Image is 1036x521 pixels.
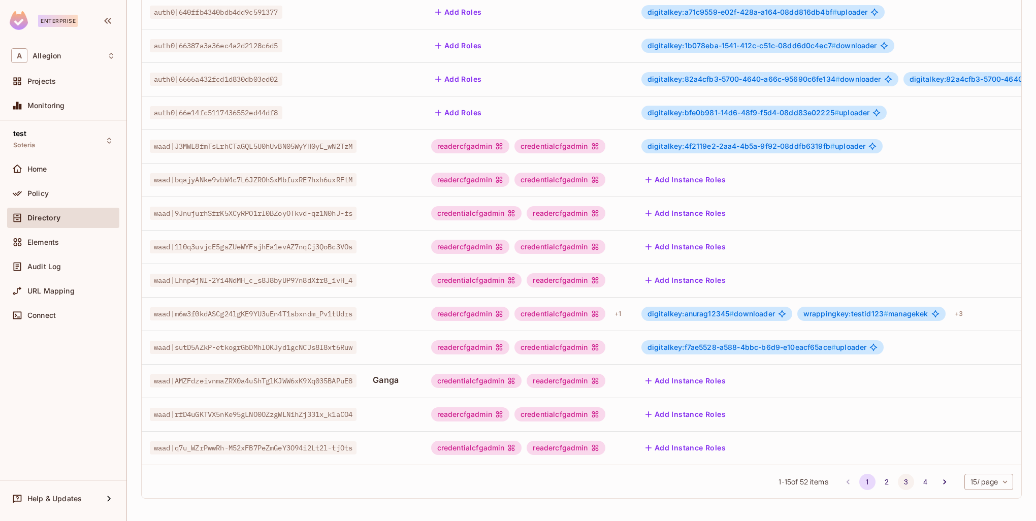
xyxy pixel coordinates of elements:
span: Projects [27,77,56,85]
span: downloader [647,75,881,83]
button: Go to page 3 [898,474,914,490]
span: Soteria [13,141,35,149]
div: credentialcfgadmin [514,340,605,354]
button: Add Roles [431,38,486,54]
div: credentialcfgadmin [514,173,605,187]
div: credentialcfgadmin [431,206,522,220]
span: Policy [27,189,49,198]
div: readercfgadmin [431,173,509,187]
span: Elements [27,238,59,246]
span: wrappingkey:testid123 [803,309,888,318]
span: # [729,309,734,318]
span: Ganga [373,374,415,385]
span: waad|9JnujurhSfrK5XCyRPO1rl0BZoyOTkvd-qz1N0hJ-fs [150,207,357,220]
span: digitalkey:4f2119e2-2aa4-4b5a-9f92-08ddfb6319fb [647,142,835,150]
nav: pagination navigation [838,474,954,490]
span: waad|q7u_WZrPwwRh-M52xFB7PeZmGeY3O94i2Lt2l-tjOts [150,441,357,454]
span: downloader [647,310,775,318]
span: managekek [803,310,928,318]
span: # [831,343,836,351]
span: # [884,309,888,318]
div: credentialcfgadmin [514,307,605,321]
div: 15 / page [964,474,1013,490]
span: # [835,75,840,83]
div: credentialcfgadmin [514,407,605,421]
span: Help & Updates [27,495,82,503]
span: 1 - 15 of 52 items [779,476,828,487]
button: Add Instance Roles [641,406,730,422]
button: Go to page 4 [917,474,933,490]
button: Add Instance Roles [641,205,730,221]
button: Add Instance Roles [641,272,730,288]
span: Monitoring [27,102,65,110]
span: auth0|6666a432fcd1d830db03ed02 [150,73,282,86]
div: Enterprise [38,15,78,27]
button: Add Roles [431,71,486,87]
div: credentialcfgadmin [431,441,522,455]
button: Add Instance Roles [641,172,730,188]
span: waad|AMZFdzeivnmaZRX0a4uShTglKJWW6xK9Xq035BAPuE8 [150,374,357,387]
img: SReyMgAAAABJRU5ErkJggg== [10,11,28,30]
span: A [11,48,27,63]
div: readercfgadmin [431,139,509,153]
span: Connect [27,311,56,319]
span: waad|sutD5AZkP-etkogrGbDMhlOKJyd1gcNCJs8I8xt6Ruw [150,341,357,354]
div: readercfgadmin [527,441,605,455]
div: readercfgadmin [431,340,509,354]
span: waad|Lhnp4jNI-2Yi4NdMH_c_s8J8byUP97n8dXfr8_ivH_4 [150,274,357,287]
span: uploader [647,142,865,150]
span: auth0|66e14fc5117436552ed44df8 [150,106,282,119]
span: waad|1l0q3uvjcE5gsZUeWYFsjhEa1evAZ7nqCj3QoBc3VOs [150,240,357,253]
div: credentialcfgadmin [431,374,522,388]
span: digitalkey:a71c9559-e02f-428a-a164-08dd816db4bf [647,8,837,16]
span: test [13,129,27,138]
button: Go to next page [936,474,953,490]
div: readercfgadmin [527,273,605,287]
span: URL Mapping [27,287,75,295]
button: Add Instance Roles [641,239,730,255]
span: uploader [647,8,867,16]
span: Home [27,165,47,173]
button: Add Roles [431,105,486,121]
span: Workspace: Allegion [33,52,61,60]
button: page 1 [859,474,876,490]
div: readercfgadmin [431,407,509,421]
div: readercfgadmin [431,307,509,321]
span: auth0|66387a3a36ec4a2d2128c6d5 [150,39,282,52]
button: Add Instance Roles [641,440,730,456]
span: Audit Log [27,263,61,271]
span: digitalkey:bfe0b981-14d6-48f9-f5d4-08dd83e02225 [647,108,839,117]
span: auth0|640ffb4340bdb4dd9c591377 [150,6,282,19]
div: + 3 [951,306,967,322]
button: Go to page 2 [879,474,895,490]
span: digitalkey:1b078eba-1541-412c-c51c-08dd6d0c4ec7 [647,41,836,50]
span: Directory [27,214,60,222]
span: digitalkey:f7ae5528-a588-4bbc-b6d9-e10eacf65ace [647,343,836,351]
span: uploader [647,343,866,351]
div: credentialcfgadmin [514,240,605,254]
div: credentialcfgadmin [514,139,605,153]
div: readercfgadmin [527,206,605,220]
span: downloader [647,42,877,50]
span: waad|bqajyANke9vbW4c7L6JZROhSxMbfuxRE7hxh6uxRFtM [150,173,357,186]
div: + 1 [610,306,625,322]
div: readercfgadmin [431,240,509,254]
span: # [830,142,835,150]
span: digitalkey:82a4cfb3-5700-4640-a66c-95690c6fe134 [647,75,840,83]
span: # [831,41,836,50]
span: # [834,108,839,117]
span: waad|J3MWL8fmTsLrhCTaGQL5U0hUvBN05WyYH0yE_wN2TzM [150,140,357,153]
span: digitalkey:anurag12345 [647,309,734,318]
span: waad|rfD4uGKTVX5nKe95gLNO0OZzgWLNihZj331x_k1aCO4 [150,408,357,421]
div: credentialcfgadmin [431,273,522,287]
button: Add Instance Roles [641,373,730,389]
div: readercfgadmin [527,374,605,388]
span: waad|m6w3f0kdASCg24lgKE9YU3uEn4T1sbxndm_Pv1tUdrs [150,307,357,320]
button: Add Roles [431,4,486,20]
span: uploader [647,109,869,117]
span: # [832,8,837,16]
